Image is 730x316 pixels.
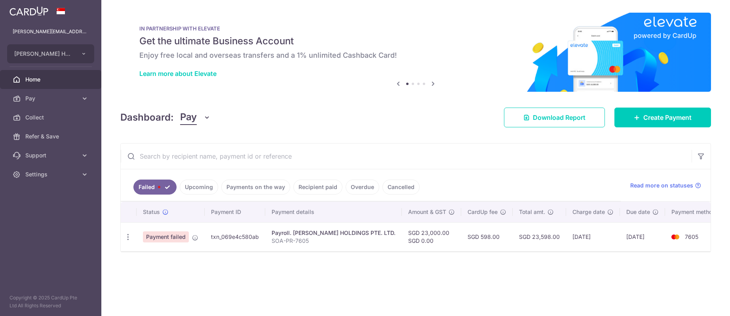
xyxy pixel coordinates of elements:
[272,229,395,237] div: Payroll. [PERSON_NAME] HOLDINGS PTE. LTD.
[566,222,620,251] td: [DATE]
[121,144,692,169] input: Search by recipient name, payment id or reference
[504,108,605,127] a: Download Report
[143,208,160,216] span: Status
[667,232,683,242] img: Bank Card
[25,170,78,178] span: Settings
[519,208,545,216] span: Total amt.
[10,6,48,16] img: CardUp
[180,110,197,125] span: Pay
[139,25,692,32] p: IN PARTNERSHIP WITH ELEVATE
[120,13,711,92] img: Renovation banner
[630,182,701,189] a: Read more on statuses
[408,208,446,216] span: Amount & GST
[614,108,711,127] a: Create Payment
[685,233,698,240] span: 7605
[265,202,402,222] th: Payment details
[643,113,692,122] span: Create Payment
[139,70,217,78] a: Learn more about Elevate
[620,222,665,251] td: [DATE]
[205,202,265,222] th: Payment ID
[180,110,211,125] button: Pay
[205,222,265,251] td: txn_069e4c580ab
[272,237,395,245] p: SOA-PR-7605
[25,151,78,159] span: Support
[7,44,94,63] button: [PERSON_NAME] HOLDINGS PTE. LTD.
[25,114,78,121] span: Collect
[120,110,174,125] h4: Dashboard:
[626,208,650,216] span: Due date
[346,180,379,195] a: Overdue
[461,222,513,251] td: SGD 598.00
[221,180,290,195] a: Payments on the way
[533,113,586,122] span: Download Report
[14,50,73,58] span: [PERSON_NAME] HOLDINGS PTE. LTD.
[25,95,78,102] span: Pay
[665,202,725,222] th: Payment method
[630,182,693,189] span: Read more on statuses
[133,180,177,195] a: Failed
[25,76,78,83] span: Home
[293,180,342,195] a: Recipient paid
[513,222,566,251] td: SGD 23,598.00
[139,35,692,47] h5: Get the ultimate Business Account
[180,180,218,195] a: Upcoming
[13,28,89,36] p: [PERSON_NAME][EMAIL_ADDRESS][DOMAIN_NAME]
[402,222,461,251] td: SGD 23,000.00 SGD 0.00
[25,132,78,140] span: Refer & Save
[572,208,605,216] span: Charge date
[143,231,189,242] span: Payment failed
[382,180,420,195] a: Cancelled
[139,51,692,60] h6: Enjoy free local and overseas transfers and a 1% unlimited Cashback Card!
[468,208,498,216] span: CardUp fee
